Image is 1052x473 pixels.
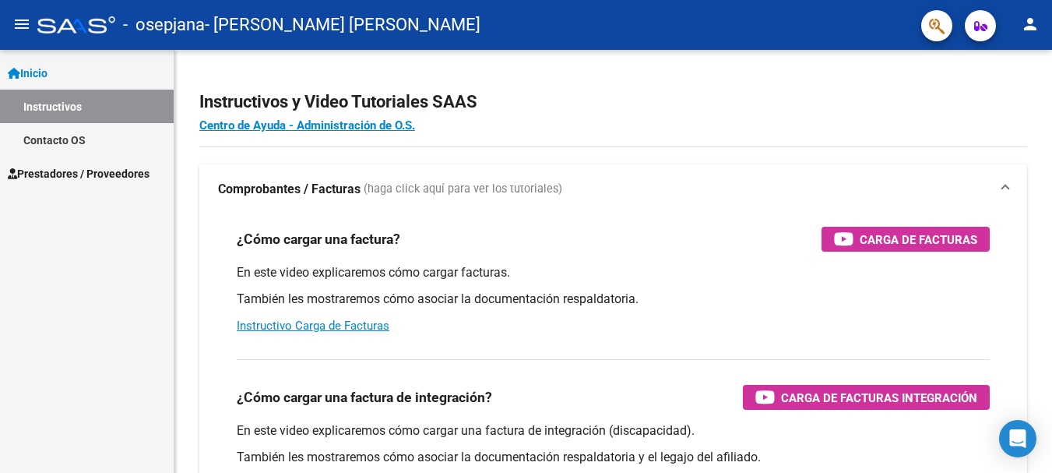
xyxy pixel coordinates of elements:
[205,8,480,42] span: - [PERSON_NAME] [PERSON_NAME]
[999,420,1036,457] div: Open Intercom Messenger
[199,164,1027,214] mat-expansion-panel-header: Comprobantes / Facturas (haga click aquí para ver los tutoriales)
[218,181,361,198] strong: Comprobantes / Facturas
[364,181,562,198] span: (haga click aquí para ver los tutoriales)
[8,65,47,82] span: Inicio
[237,228,400,250] h3: ¿Cómo cargar una factura?
[237,291,990,308] p: También les mostraremos cómo asociar la documentación respaldatoria.
[237,319,389,333] a: Instructivo Carga de Facturas
[237,422,990,439] p: En este video explicaremos cómo cargar una factura de integración (discapacidad).
[199,118,415,132] a: Centro de Ayuda - Administración de O.S.
[199,87,1027,117] h2: Instructivos y Video Tutoriales SAAS
[8,165,150,182] span: Prestadores / Proveedores
[1021,15,1040,34] mat-icon: person
[860,230,977,249] span: Carga de Facturas
[237,387,492,408] h3: ¿Cómo cargar una factura de integración?
[743,385,990,410] button: Carga de Facturas Integración
[781,388,977,408] span: Carga de Facturas Integración
[123,8,205,42] span: - osepjana
[12,15,31,34] mat-icon: menu
[237,264,990,281] p: En este video explicaremos cómo cargar facturas.
[822,227,990,252] button: Carga de Facturas
[237,449,990,466] p: También les mostraremos cómo asociar la documentación respaldatoria y el legajo del afiliado.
